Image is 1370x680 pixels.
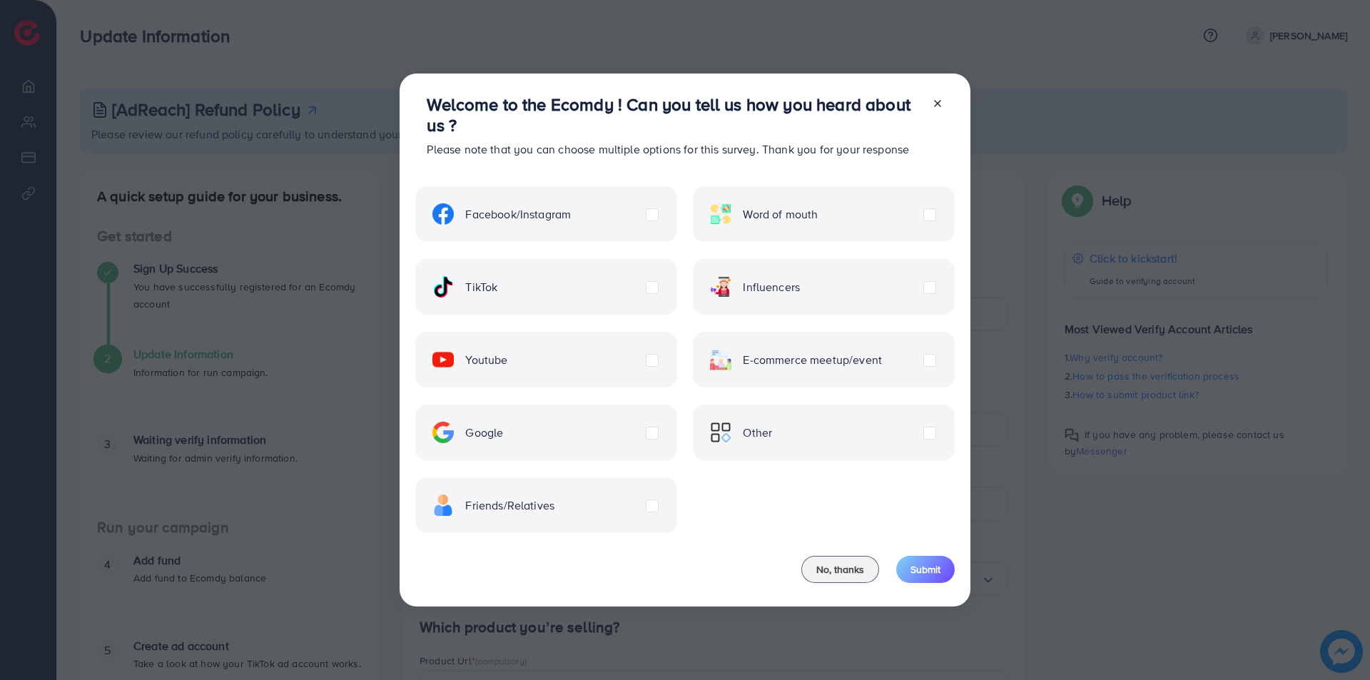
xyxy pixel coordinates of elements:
img: ic-youtube.715a0ca2.svg [432,349,454,370]
h3: Welcome to the Ecomdy ! Can you tell us how you heard about us ? [427,94,920,136]
span: Other [743,425,772,441]
span: Influencers [743,279,800,295]
img: ic-freind.8e9a9d08.svg [432,494,454,516]
span: Facebook/Instagram [465,206,571,223]
img: ic-word-of-mouth.a439123d.svg [710,203,731,225]
span: TikTok [465,279,497,295]
img: ic-ecommerce.d1fa3848.svg [710,349,731,370]
button: Submit [896,556,955,583]
span: Word of mouth [743,206,818,223]
img: ic-tiktok.4b20a09a.svg [432,276,454,298]
span: Submit [910,562,940,577]
img: ic-influencers.a620ad43.svg [710,276,731,298]
img: ic-google.5bdd9b68.svg [432,422,454,443]
button: No, thanks [801,556,879,583]
p: Please note that you can choose multiple options for this survey. Thank you for your response [427,141,920,158]
span: Friends/Relatives [465,497,554,514]
img: ic-facebook.134605ef.svg [432,203,454,225]
img: ic-other.99c3e012.svg [710,422,731,443]
span: Google [465,425,503,441]
span: E-commerce meetup/event [743,352,882,368]
span: No, thanks [816,562,864,577]
span: Youtube [465,352,507,368]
